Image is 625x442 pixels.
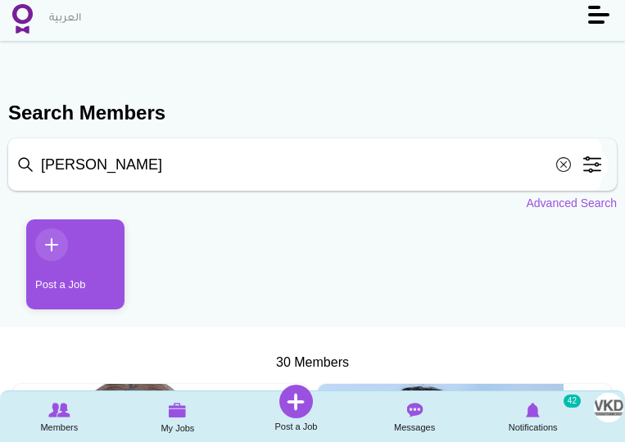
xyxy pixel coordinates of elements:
[41,2,89,35] a: العربية
[161,420,194,436] span: My Jobs
[169,403,187,417] img: My Jobs
[237,385,356,435] a: Post a Job Post a Job
[14,219,112,322] li: 1 / 1
[279,385,313,418] img: Post a Job
[48,403,70,417] img: Browse Members
[526,403,540,417] img: Notifications
[356,393,474,440] a: Messages Messages
[8,354,617,372] div: 30 Members
[509,419,558,435] span: Notifications
[8,99,617,127] h2: Search Members
[12,4,33,34] img: Home
[406,403,423,417] img: Messages
[8,138,601,191] input: Search members by role or city
[526,195,617,211] a: Advanced Search
[119,393,238,440] a: My Jobs My Jobs
[21,389,61,400] span: [DATE]
[274,418,317,435] span: Post a Job
[40,419,78,435] span: Members
[564,395,581,408] small: 42
[394,419,435,435] span: Messages
[586,390,606,410] a: Add to Favourites
[26,219,125,309] a: Post a Job
[473,393,592,440] a: Notifications Notifications 42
